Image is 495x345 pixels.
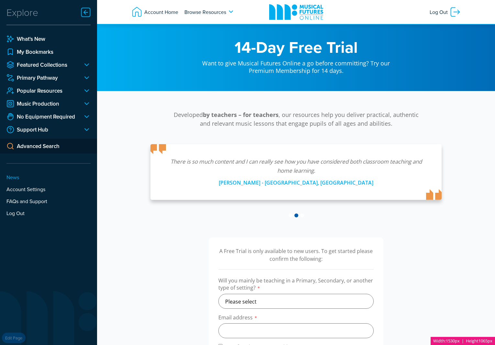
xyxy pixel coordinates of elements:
a: Primary Pathway [6,74,78,82]
a: Edit Page [2,333,26,343]
a: No Equipment Required [6,113,78,121]
a: News [6,173,91,181]
a: What's New [6,35,91,43]
h1: 14-Day Free Trial [196,39,396,55]
p: A Free Trial is only available to new users. To get started please confirm the following: [218,247,374,263]
a: Account Settings [6,185,91,193]
div: Width: px | Height px [431,337,495,345]
a: Log Out [6,209,91,217]
a: Log Out [426,3,464,21]
span: Browse Resources [184,6,226,18]
a: Account Home [128,3,181,21]
a: Browse Resources [181,3,239,21]
span: Log Out [430,6,449,18]
a: FAQs and Support [6,197,91,205]
div: [PERSON_NAME] - [GEOGRAPHIC_DATA], [GEOGRAPHIC_DATA] [163,175,429,187]
a: My Bookmarks [6,48,91,56]
span: Account Home [143,6,178,18]
div: Explore [6,6,38,19]
a: Popular Resources [6,87,78,95]
span: 1530 [446,338,455,344]
label: Email address [218,314,374,323]
a: Support Hub [6,126,78,133]
a: Music Production [6,100,78,108]
label: Will you mainly be teaching in a Primary, Secondary, or another type of setting? [218,277,374,294]
strong: by teachers – for teachers [203,111,279,119]
span: 1065 [478,338,488,344]
p: Want to give Musical Futures Online a go before committing? Try our Premium Membership for 14 days. [196,55,396,75]
p: Developed , our resources help you deliver practical, authentic and relevant music lessons that e... [170,110,422,128]
a: Featured Collections [6,61,78,69]
p: There is so much content and I can really see how you have considered both classroom teaching and... [163,157,429,175]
